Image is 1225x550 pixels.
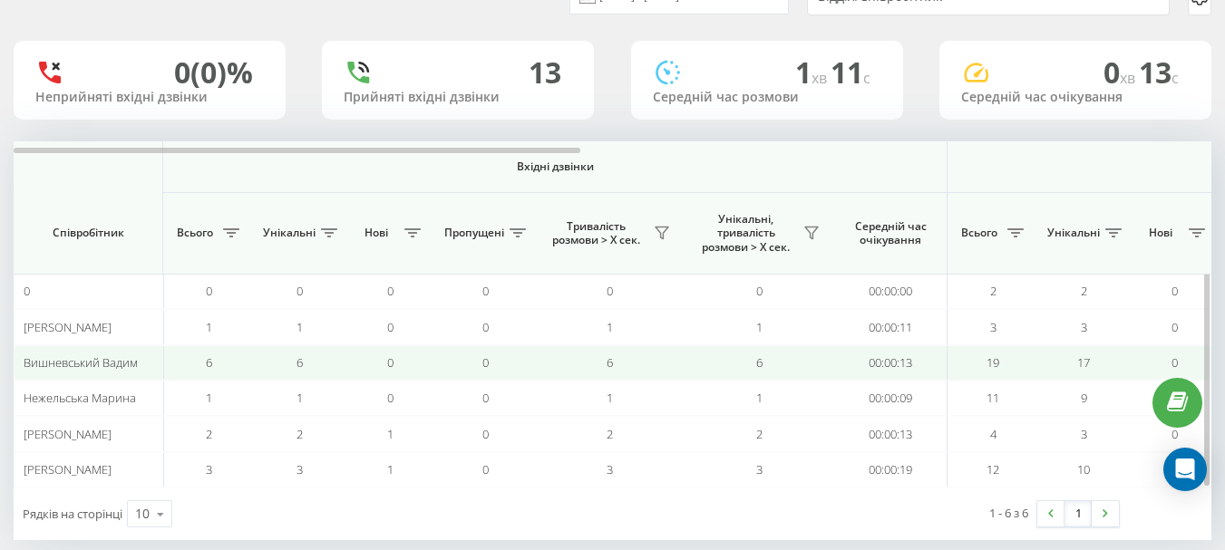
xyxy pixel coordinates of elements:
span: 1 [607,390,613,406]
span: 0 [387,283,394,299]
span: Унікальні [263,226,316,240]
span: хв [812,68,831,88]
span: Нові [354,226,399,240]
span: 2 [990,283,997,299]
span: 0 [1172,354,1178,371]
span: [PERSON_NAME] [24,319,112,335]
span: Нові [1138,226,1183,240]
span: 0 [1172,426,1178,442]
span: 4 [990,426,997,442]
span: c [1172,68,1179,88]
span: Нежельська Марина [24,390,136,406]
span: Вхідні дзвінки [210,159,899,174]
span: 1 [206,319,212,335]
span: 2 [1081,283,1087,299]
span: 12 [987,461,999,478]
span: 10 [1077,461,1090,478]
span: 6 [206,354,212,371]
span: [PERSON_NAME] [24,461,112,478]
div: Open Intercom Messenger [1163,448,1207,491]
span: 2 [206,426,212,442]
span: 3 [206,461,212,478]
span: 11 [987,390,999,406]
div: 13 [529,55,561,90]
span: 0 [482,354,489,371]
span: 1 [756,390,763,406]
span: 11 [831,53,870,92]
span: 0 [387,354,394,371]
span: 13 [1139,53,1179,92]
span: 6 [297,354,303,371]
span: 0 [1172,319,1178,335]
span: c [863,68,870,88]
td: 00:00:19 [834,452,948,487]
div: 1 - 6 з 6 [989,504,1028,522]
a: 1 [1065,501,1092,526]
span: Співробітник [29,226,147,240]
span: 1 [297,390,303,406]
span: 17 [1077,354,1090,371]
span: 9 [1081,390,1087,406]
span: 3 [607,461,613,478]
span: 0 [482,390,489,406]
span: 3 [990,319,997,335]
span: 0 [482,319,489,335]
span: 0 [387,390,394,406]
div: Середній час розмови [653,90,881,105]
span: 0 [387,319,394,335]
span: 1 [607,319,613,335]
span: Унікальні [1047,226,1100,240]
div: 10 [135,505,150,523]
span: 1 [756,319,763,335]
td: 00:00:09 [834,381,948,416]
div: Прийняті вхідні дзвінки [344,90,572,105]
span: 0 [206,283,212,299]
td: 00:00:00 [834,274,948,309]
span: 3 [297,461,303,478]
span: Рядків на сторінці [23,506,122,522]
span: 0 [482,461,489,478]
span: 0 [756,283,763,299]
span: Унікальні, тривалість розмови > Х сек. [694,212,798,255]
span: 1 [387,461,394,478]
div: Неприйняті вхідні дзвінки [35,90,264,105]
span: 1 [387,426,394,442]
span: 3 [1081,319,1087,335]
span: Вишневський Вадим [24,354,138,371]
div: Середній час очікування [961,90,1190,105]
span: 1 [795,53,831,92]
span: 0 [607,283,613,299]
span: 19 [987,354,999,371]
div: 0 (0)% [174,55,253,90]
span: [PERSON_NAME] [24,426,112,442]
span: 0 [482,426,489,442]
span: 2 [607,426,613,442]
span: 6 [756,354,763,371]
span: Всього [172,226,218,240]
span: Середній час очікування [848,219,933,247]
span: хв [1120,68,1139,88]
span: 3 [1081,426,1087,442]
span: 0 [1172,283,1178,299]
td: 00:00:13 [834,416,948,451]
td: 00:00:13 [834,345,948,381]
span: 0 [297,283,303,299]
span: Всього [957,226,1002,240]
span: 0 [482,283,489,299]
span: 0 [24,283,30,299]
span: 1 [297,319,303,335]
td: 00:00:11 [834,309,948,344]
span: 0 [1103,53,1139,92]
span: 6 [607,354,613,371]
span: Пропущені [444,226,504,240]
span: 3 [756,461,763,478]
span: 2 [297,426,303,442]
span: 1 [206,390,212,406]
span: Тривалість розмови > Х сек. [544,219,648,247]
span: 2 [756,426,763,442]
